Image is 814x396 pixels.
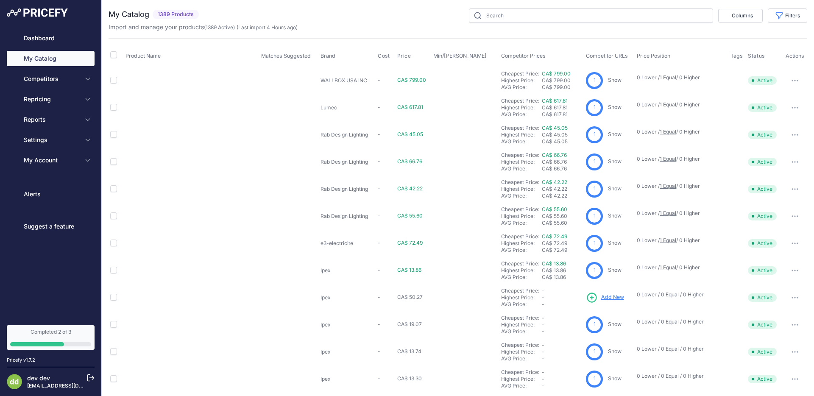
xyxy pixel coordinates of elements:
[637,346,722,352] p: 0 Lower / 0 Equal / 0 Higher
[7,8,68,17] img: Pricefy Logo
[637,237,722,244] p: 0 Lower / / 0 Higher
[501,138,542,145] div: AVG Price:
[378,375,380,382] span: -
[748,131,777,139] span: Active
[321,186,374,192] p: Rab Design Lighting
[7,31,95,46] a: Dashboard
[718,9,763,22] button: Columns
[594,158,596,166] span: 1
[501,274,542,281] div: AVG Price:
[542,98,568,104] a: CA$ 617.81
[542,111,583,118] div: CA$ 617.81
[237,24,298,31] span: (Last import 4 Hours ago)
[501,131,542,138] div: Highest Price:
[748,53,767,59] button: Status
[397,104,423,110] span: CA$ 617.81
[24,156,79,165] span: My Account
[153,10,199,20] span: 1389 Products
[542,220,583,226] div: CA$ 55.60
[660,74,676,81] a: 1 Equal
[660,264,676,271] a: 1 Equal
[748,185,777,193] span: Active
[378,267,380,273] span: -
[748,158,777,166] span: Active
[321,294,374,301] p: Ipex
[397,158,422,165] span: CA$ 66.76
[542,301,544,307] span: -
[608,375,622,382] a: Show
[125,53,161,59] span: Product Name
[637,373,722,379] p: 0 Lower / 0 Equal / 0 Higher
[501,321,542,328] div: Highest Price:
[608,240,622,246] a: Show
[637,318,722,325] p: 0 Lower / 0 Equal / 0 Higher
[397,53,411,59] span: Price
[501,220,542,226] div: AVG Price:
[660,210,676,216] a: 1 Equal
[397,185,423,192] span: CA$ 42.22
[542,382,544,389] span: -
[637,74,722,81] p: 0 Lower / / 0 Higher
[594,375,596,383] span: 1
[608,104,622,110] a: Show
[397,77,426,83] span: CA$ 799.00
[321,376,374,382] p: Ipex
[501,213,542,220] div: Highest Price:
[660,183,676,189] a: 1 Equal
[378,104,380,110] span: -
[7,187,95,202] a: Alerts
[637,183,722,190] p: 0 Lower / / 0 Higher
[378,53,391,59] button: Cost
[501,104,542,111] div: Highest Price:
[397,267,421,273] span: CA$ 13.86
[542,70,571,77] a: CA$ 799.00
[7,357,35,364] div: Pricefy v1.7.2
[501,294,542,301] div: Highest Price:
[378,348,380,354] span: -
[501,233,539,240] a: Cheapest Price:
[321,77,374,84] p: WALLBOX USA INC
[501,260,539,267] a: Cheapest Price:
[748,103,777,112] span: Active
[501,369,539,375] a: Cheapest Price:
[748,293,777,302] span: Active
[542,179,567,185] a: CA$ 42.22
[501,267,542,274] div: Highest Price:
[378,131,380,137] span: -
[24,136,79,144] span: Settings
[542,213,567,219] span: CA$ 55.60
[748,375,777,383] span: Active
[378,321,380,327] span: -
[501,77,542,84] div: Highest Price:
[501,376,542,382] div: Highest Price:
[501,240,542,247] div: Highest Price:
[608,321,622,327] a: Show
[637,210,722,217] p: 0 Lower / / 0 Higher
[501,349,542,355] div: Highest Price:
[501,152,539,158] a: Cheapest Price:
[109,23,298,31] p: Import and manage your products
[378,158,380,165] span: -
[501,70,539,77] a: Cheapest Price:
[378,294,380,300] span: -
[594,212,596,220] span: 1
[24,115,79,124] span: Reports
[594,239,596,247] span: 1
[586,292,624,304] a: Add New
[397,240,423,246] span: CA$ 72.49
[501,355,542,362] div: AVG Price:
[748,266,777,275] span: Active
[501,179,539,185] a: Cheapest Price:
[7,31,95,315] nav: Sidebar
[542,192,583,199] div: CA$ 42.22
[7,132,95,148] button: Settings
[10,329,91,335] div: Completed 2 of 3
[542,247,583,254] div: CA$ 72.49
[397,131,423,137] span: CA$ 45.05
[109,8,149,20] h2: My Catalog
[501,206,539,212] a: Cheapest Price:
[608,131,622,137] a: Show
[660,128,676,135] a: 1 Equal
[7,51,95,66] a: My Catalog
[501,84,542,91] div: AVG Price:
